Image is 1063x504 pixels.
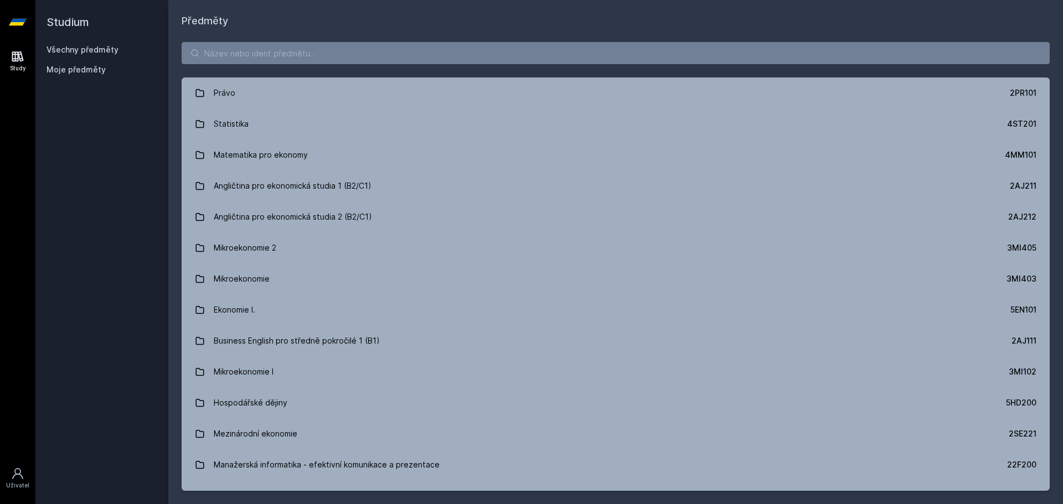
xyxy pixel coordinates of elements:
[214,82,235,104] div: Právo
[1007,273,1036,284] div: 3MI403
[1009,366,1036,377] div: 3MI102
[47,45,118,54] a: Všechny předměty
[1006,397,1036,408] div: 5HD200
[1008,211,1036,222] div: 2AJ212
[182,170,1050,201] a: Angličtina pro ekonomická studia 1 (B2/C1) 2AJ211
[1007,118,1036,129] div: 4ST201
[214,268,270,290] div: Mikroekonomie
[182,294,1050,325] a: Ekonomie I. 5EN101
[214,299,255,321] div: Ekonomie I.
[1010,87,1036,98] div: 2PR101
[182,263,1050,294] a: Mikroekonomie 3MI403
[214,361,274,383] div: Mikroekonomie I
[1010,490,1036,501] div: 1FU201
[6,481,29,490] div: Uživatel
[182,387,1050,418] a: Hospodářské dějiny 5HD200
[182,232,1050,263] a: Mikroekonomie 2 3MI405
[10,64,26,72] div: Study
[47,64,106,75] span: Moje předměty
[1010,180,1036,191] div: 2AJ211
[214,206,372,228] div: Angličtina pro ekonomická studia 2 (B2/C1)
[182,201,1050,232] a: Angličtina pro ekonomická studia 2 (B2/C1) 2AJ212
[182,108,1050,139] a: Statistika 4ST201
[214,237,276,259] div: Mikroekonomie 2
[214,113,249,135] div: Statistika
[214,144,308,166] div: Matematika pro ekonomy
[214,175,371,197] div: Angličtina pro ekonomická studia 1 (B2/C1)
[182,449,1050,480] a: Manažerská informatika - efektivní komunikace a prezentace 22F200
[2,44,33,78] a: Study
[214,330,380,352] div: Business English pro středně pokročilé 1 (B1)
[2,461,33,495] a: Uživatel
[214,454,440,476] div: Manažerská informatika - efektivní komunikace a prezentace
[182,13,1050,29] h1: Předměty
[182,418,1050,449] a: Mezinárodní ekonomie 2SE221
[214,392,287,414] div: Hospodářské dějiny
[214,423,297,445] div: Mezinárodní ekonomie
[1012,335,1036,346] div: 2AJ111
[1005,149,1036,160] div: 4MM101
[182,77,1050,108] a: Právo 2PR101
[182,325,1050,356] a: Business English pro středně pokročilé 1 (B1) 2AJ111
[1007,459,1036,470] div: 22F200
[182,139,1050,170] a: Matematika pro ekonomy 4MM101
[1010,304,1036,315] div: 5EN101
[182,356,1050,387] a: Mikroekonomie I 3MI102
[1007,242,1036,253] div: 3MI405
[1009,428,1036,439] div: 2SE221
[182,42,1050,64] input: Název nebo ident předmětu…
